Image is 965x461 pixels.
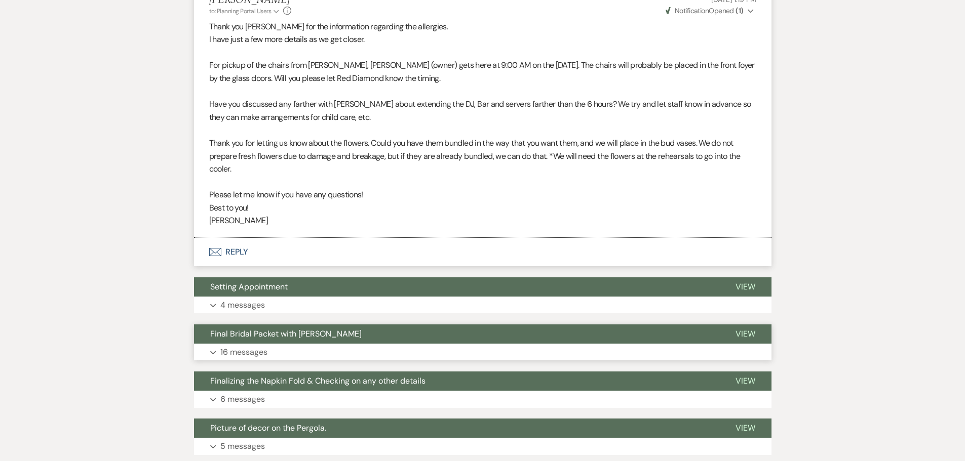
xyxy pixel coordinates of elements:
[736,328,755,339] span: View
[719,324,771,344] button: View
[210,375,426,386] span: Finalizing the Napkin Fold & Checking on any other details
[736,6,743,15] strong: ( 1 )
[736,375,755,386] span: View
[209,20,756,33] p: Thank you [PERSON_NAME] for the information regarding the allergies.
[675,6,709,15] span: Notification
[719,277,771,297] button: View
[210,281,288,292] span: Setting Appointment
[220,299,265,312] p: 4 messages
[736,423,755,433] span: View
[719,371,771,391] button: View
[719,418,771,438] button: View
[220,346,267,359] p: 16 messages
[209,7,281,16] button: to: Planning Portal Users
[664,6,756,16] button: NotificationOpened (1)
[209,188,756,201] p: Please let me know if you have any questions!
[666,6,744,15] span: Opened
[220,440,265,453] p: 5 messages
[194,344,771,361] button: 16 messages
[194,238,771,266] button: Reply
[220,393,265,406] p: 6 messages
[210,423,326,433] span: Picture of decor on the Pergola.
[194,418,719,438] button: Picture of decor on the Pergola.
[194,438,771,455] button: 5 messages
[209,7,272,15] span: to: Planning Portal Users
[209,214,756,227] p: [PERSON_NAME]
[194,324,719,344] button: Final Bridal Packet with [PERSON_NAME]
[194,371,719,391] button: Finalizing the Napkin Fold & Checking on any other details
[209,98,756,123] p: Have you discussed any farther with [PERSON_NAME] about extending the DJ, Bar and servers farther...
[194,277,719,297] button: Setting Appointment
[210,328,362,339] span: Final Bridal Packet with [PERSON_NAME]
[209,137,756,176] p: Thank you for letting us know about the flowers. Could you have them bundled in the way that you ...
[736,281,755,292] span: View
[194,297,771,314] button: 4 messages
[194,391,771,408] button: 6 messages
[209,33,756,46] p: I have just a few more details as we get closer.
[209,59,756,85] p: For pickup of the chairs from [PERSON_NAME], [PERSON_NAME] (owner) gets here at 9:00 AM on the [D...
[209,201,756,215] p: Best to you!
